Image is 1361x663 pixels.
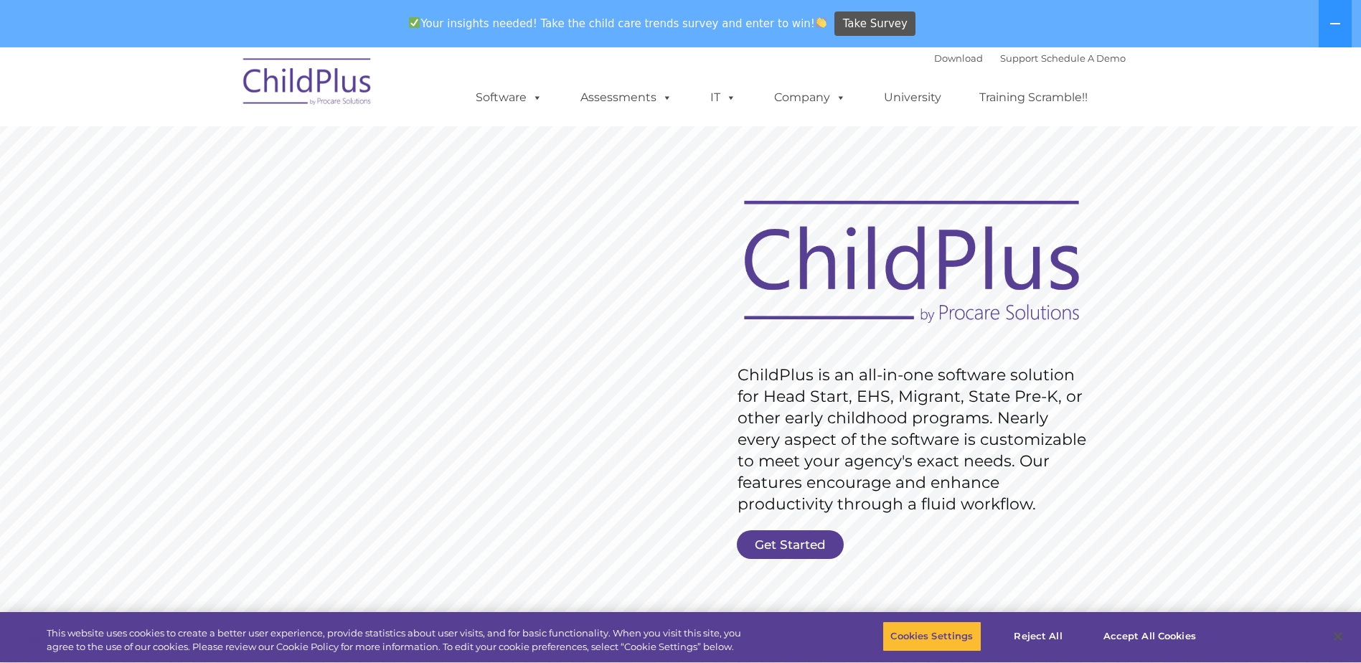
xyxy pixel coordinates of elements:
[1041,52,1126,64] a: Schedule A Demo
[834,11,915,37] a: Take Survey
[843,11,908,37] span: Take Survey
[882,621,981,652] button: Cookies Settings
[760,83,860,112] a: Company
[461,83,557,112] a: Software
[409,17,420,28] img: ✅
[965,83,1102,112] a: Training Scramble!!
[737,530,844,559] a: Get Started
[870,83,956,112] a: University
[403,9,833,37] span: Your insights needed! Take the child care trends survey and enter to win!
[1096,621,1204,652] button: Accept All Cookies
[696,83,750,112] a: IT
[236,48,380,120] img: ChildPlus by Procare Solutions
[1322,621,1354,652] button: Close
[738,365,1093,515] rs-layer: ChildPlus is an all-in-one software solution for Head Start, EHS, Migrant, State Pre-K, or other ...
[816,17,827,28] img: 👏
[934,52,1126,64] font: |
[1000,52,1038,64] a: Support
[47,626,748,654] div: This website uses cookies to create a better user experience, provide statistics about user visit...
[934,52,983,64] a: Download
[566,83,687,112] a: Assessments
[994,621,1083,652] button: Reject All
